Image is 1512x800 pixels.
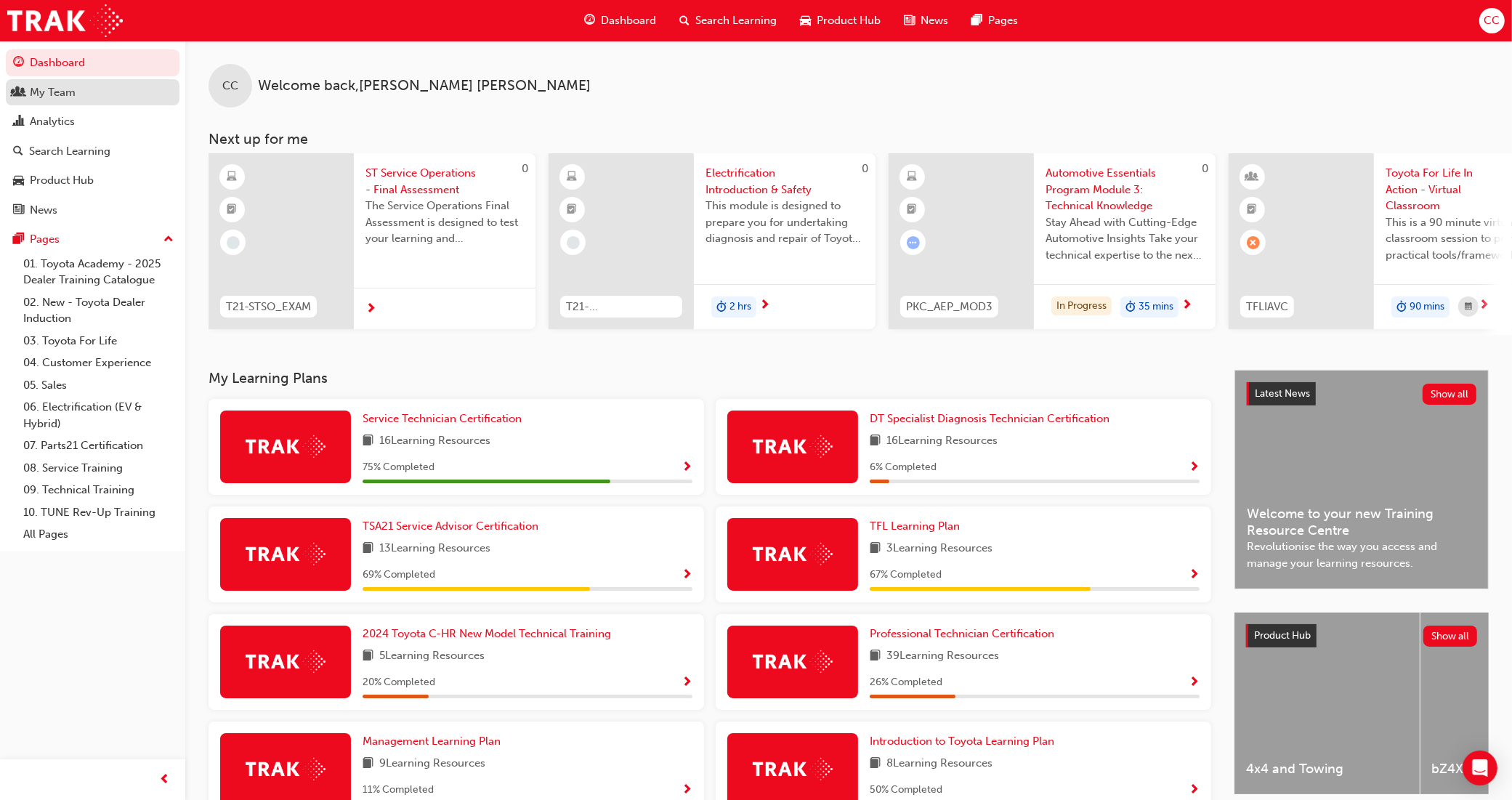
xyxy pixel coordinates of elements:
span: search-icon [13,145,23,158]
img: Trak [7,4,123,37]
span: up-icon [163,230,174,249]
button: Show Progress [1189,781,1200,799]
span: 8 Learning Resources [886,755,992,773]
a: Search Learning [6,138,179,165]
span: 39 Learning Resources [886,647,999,666]
span: Show Progress [682,676,692,690]
span: Dashboard [601,12,656,29]
span: 2024 Toyota C-HR New Model Technical Training [363,627,611,640]
span: 11 % Completed [363,782,434,799]
a: 10. TUNE Rev-Up Training [17,501,179,524]
span: car-icon [13,174,24,187]
span: CC [1484,12,1500,29]
span: learningResourceType_ELEARNING-icon [227,168,238,187]
a: Introduction to Toyota Learning Plan [870,733,1060,750]
a: 01. Toyota Academy - 2025 Dealer Training Catalogue [17,253,179,291]
span: ST Service Operations - Final Assessment [365,165,524,198]
span: 20 % Completed [363,674,435,691]
span: chart-icon [13,116,24,129]
h3: Next up for me [185,131,1512,148]
span: DT Specialist Diagnosis Technician Certification [870,412,1109,425]
a: 2024 Toyota C-HR New Model Technical Training [363,626,617,642]
span: 35 mins [1139,299,1173,315]
a: news-iconNews [892,6,960,36]
span: TFL Learning Plan [870,520,960,533]
span: next-icon [759,299,770,312]
span: Show Progress [1189,784,1200,797]
a: 0PKC_AEP_MOD3Automotive Essentials Program Module 3: Technical KnowledgeStay Ahead with Cutting-E... [889,153,1216,329]
span: people-icon [13,86,24,100]
a: 4x4 and Towing [1234,613,1420,794]
span: book-icon [363,647,373,666]
a: 08. Service Training [17,457,179,480]
span: news-icon [13,204,24,217]
span: Introduction to Toyota Learning Plan [870,735,1054,748]
a: 09. Technical Training [17,479,179,501]
span: duration-icon [1125,298,1136,317]
span: Revolutionise the way you access and manage your learning resources. [1247,538,1476,571]
span: prev-icon [160,771,171,789]
a: Service Technician Certification [363,411,527,427]
a: guage-iconDashboard [573,6,668,36]
span: learningRecordVerb_ABSENT-icon [1247,236,1260,249]
span: booktick-icon [1248,201,1258,219]
span: 6 % Completed [870,459,937,476]
span: learningRecordVerb_NONE-icon [567,236,580,249]
span: pages-icon [971,12,982,30]
span: The Service Operations Final Assessment is designed to test your learning and understanding of th... [365,198,524,247]
a: DT Specialist Diagnosis Technician Certification [870,411,1115,427]
img: Trak [246,435,326,458]
span: booktick-icon [227,201,238,219]
a: 05. Sales [17,374,179,397]
span: search-icon [679,12,690,30]
div: My Team [30,84,76,101]
span: pages-icon [13,233,24,246]
div: News [30,202,57,219]
span: Show Progress [1189,461,1200,474]
span: Show Progress [1189,569,1200,582]
a: My Team [6,79,179,106]
button: Show Progress [682,674,692,692]
span: 50 % Completed [870,782,942,799]
span: News [921,12,948,29]
span: learningResourceType_ELEARNING-icon [567,168,578,187]
button: Show Progress [1189,566,1200,584]
button: Pages [6,226,179,253]
span: Welcome to your new Training Resource Centre [1247,506,1476,538]
span: book-icon [363,432,373,450]
span: 0 [522,162,528,175]
div: Pages [30,231,60,248]
span: Service Technician Certification [363,412,522,425]
button: Show Progress [1189,458,1200,477]
img: Trak [246,758,326,780]
span: 0 [862,162,868,175]
span: TSA21 Service Advisor Certification [363,520,538,533]
span: 0 [1202,162,1208,175]
span: book-icon [870,755,881,773]
span: CC [222,78,238,94]
span: Search Learning [695,12,777,29]
div: Analytics [30,113,75,130]
a: 02. New - Toyota Dealer Induction [17,291,179,330]
span: Pages [988,12,1018,29]
span: book-icon [870,432,881,450]
img: Trak [753,435,833,458]
span: learningResourceType_INSTRUCTOR_LED-icon [1248,168,1258,187]
a: Professional Technician Certification [870,626,1060,642]
a: Product Hub [6,167,179,194]
span: 3 Learning Resources [886,540,992,558]
img: Trak [753,650,833,673]
button: Show Progress [682,566,692,584]
span: next-icon [1181,299,1192,312]
span: Welcome back , [PERSON_NAME] [PERSON_NAME] [258,78,591,94]
span: Management Learning Plan [363,735,501,748]
span: Latest News [1255,387,1310,400]
span: car-icon [800,12,811,30]
span: book-icon [363,540,373,558]
span: booktick-icon [567,201,578,219]
div: Product Hub [30,172,94,189]
button: Show all [1423,384,1477,405]
span: Show Progress [682,569,692,582]
span: learningRecordVerb_ATTEMPT-icon [907,236,920,249]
